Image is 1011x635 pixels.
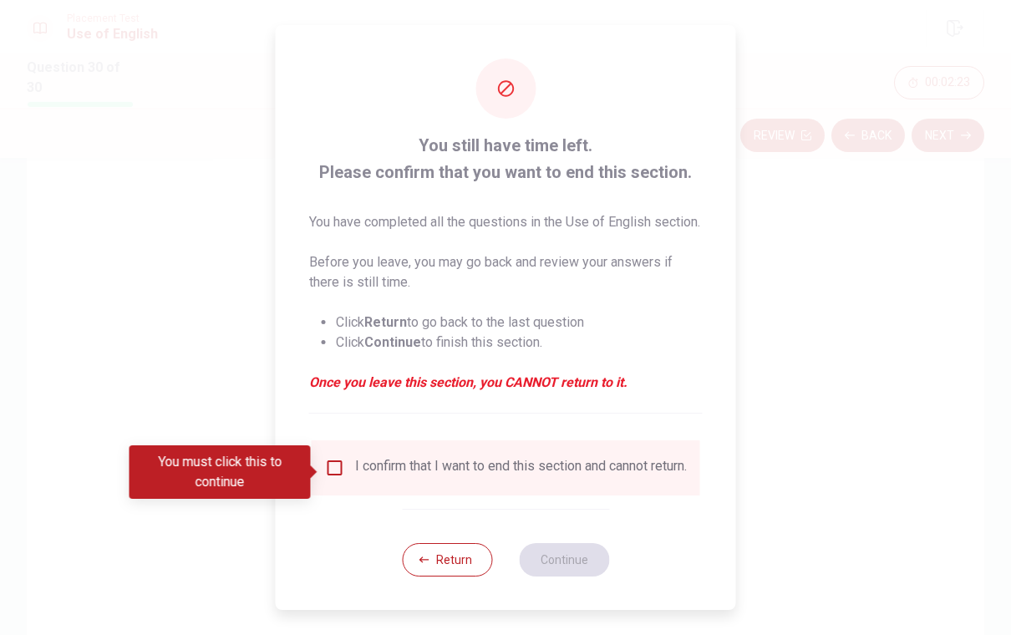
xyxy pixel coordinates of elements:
em: Once you leave this section, you CANNOT return to it. [309,373,703,393]
button: Return [402,543,492,577]
div: I confirm that I want to end this section and cannot return. [355,458,687,478]
strong: Return [364,314,407,330]
span: You still have time left. Please confirm that you want to end this section. [309,132,703,185]
li: Click to go back to the last question [336,312,703,333]
div: You must click this to continue [130,445,311,499]
strong: Continue [364,334,421,350]
span: You must click this to continue [325,458,345,478]
button: Continue [519,543,609,577]
p: You have completed all the questions in the Use of English section. [309,212,703,232]
li: Click to finish this section. [336,333,703,353]
p: Before you leave, you may go back and review your answers if there is still time. [309,252,703,292]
